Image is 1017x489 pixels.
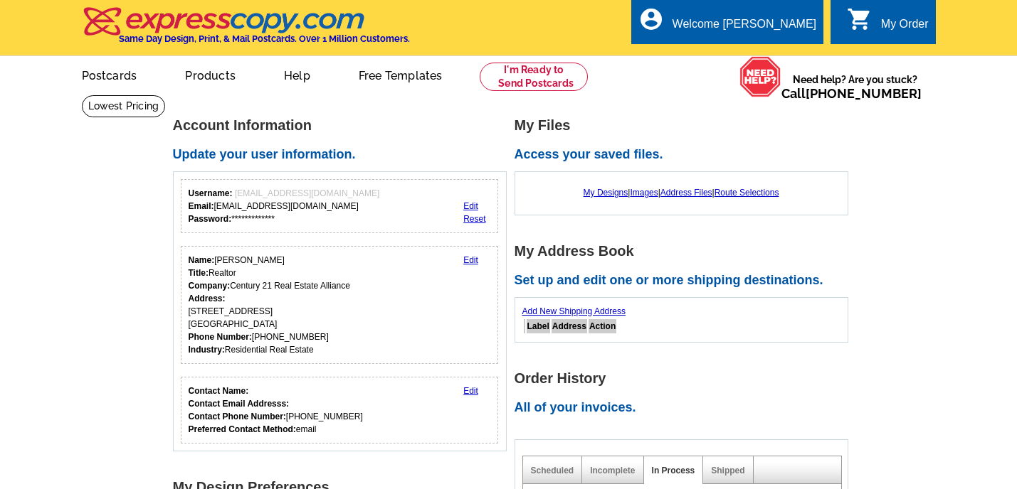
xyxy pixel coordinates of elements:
[652,466,695,475] a: In Process
[189,294,226,303] strong: Address:
[711,466,744,475] a: Shipped
[781,86,922,101] span: Call
[715,188,779,198] a: Route Selections
[515,400,856,416] h2: All of your invoices.
[189,188,233,198] strong: Username:
[522,179,841,206] div: | | |
[660,188,712,198] a: Address Files
[806,86,922,101] a: [PHONE_NUMBER]
[463,255,478,265] a: Edit
[552,319,587,333] th: Address
[189,385,363,436] div: [PHONE_NUMBER] email
[589,319,616,333] th: Action
[515,118,856,133] h1: My Files
[463,201,478,211] a: Edit
[189,281,231,291] strong: Company:
[522,306,626,316] a: Add New Shipping Address
[638,6,664,32] i: account_circle
[515,371,856,386] h1: Order History
[515,273,856,289] h2: Set up and edit one or more shipping destinations.
[189,268,209,278] strong: Title:
[189,424,296,434] strong: Preferred Contact Method:
[119,33,410,44] h4: Same Day Design, Print, & Mail Postcards. Over 1 Million Customers.
[235,188,379,198] span: [EMAIL_ADDRESS][DOMAIN_NAME]
[590,466,635,475] a: Incomplete
[739,56,781,97] img: help
[189,254,350,356] div: [PERSON_NAME] Realtor Century 21 Real Estate Alliance [STREET_ADDRESS] [GEOGRAPHIC_DATA] [PHONE_N...
[189,201,214,211] strong: Email:
[847,16,929,33] a: shopping_cart My Order
[881,18,929,38] div: My Order
[173,147,515,163] h2: Update your user information.
[527,319,550,333] th: Label
[463,386,478,396] a: Edit
[847,6,873,32] i: shopping_cart
[531,466,574,475] a: Scheduled
[189,332,252,342] strong: Phone Number:
[181,179,499,233] div: Your login information.
[162,58,258,91] a: Products
[59,58,160,91] a: Postcards
[181,377,499,444] div: Who should we contact regarding order issues?
[189,386,249,396] strong: Contact Name:
[181,246,499,364] div: Your personal details.
[189,412,286,421] strong: Contact Phone Number:
[189,399,290,409] strong: Contact Email Addresss:
[781,72,929,101] span: Need help? Are you stuck?
[189,255,215,265] strong: Name:
[173,118,515,133] h1: Account Information
[515,244,856,259] h1: My Address Book
[189,214,232,224] strong: Password:
[336,58,465,91] a: Free Templates
[673,18,816,38] div: Welcome [PERSON_NAME]
[584,188,628,198] a: My Designs
[261,58,333,91] a: Help
[189,345,225,355] strong: Industry:
[463,214,485,224] a: Reset
[630,188,658,198] a: Images
[515,147,856,163] h2: Access your saved files.
[82,17,410,44] a: Same Day Design, Print, & Mail Postcards. Over 1 Million Customers.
